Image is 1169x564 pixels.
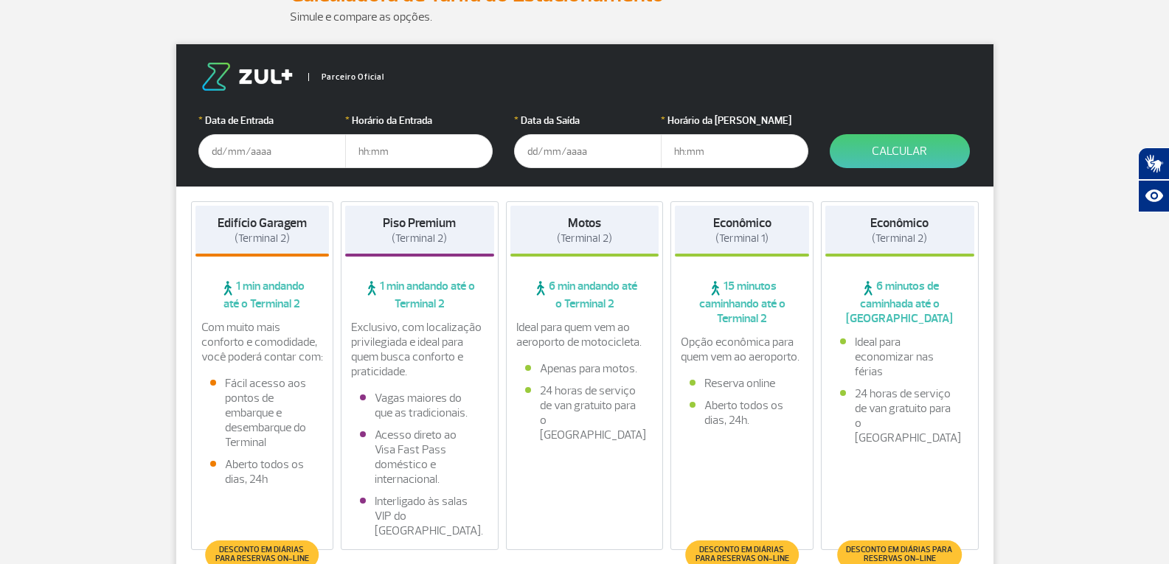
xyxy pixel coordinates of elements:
[872,231,927,246] span: (Terminal 2)
[218,215,307,231] strong: Edifício Garagem
[840,386,960,445] li: 24 horas de serviço de van gratuito para o [GEOGRAPHIC_DATA]
[525,383,645,442] li: 24 horas de serviço de van gratuito para o [GEOGRAPHIC_DATA]
[201,320,324,364] p: Com muito mais conforto e comodidade, você poderá contar com:
[713,215,771,231] strong: Econômico
[525,361,645,376] li: Apenas para motos.
[351,320,488,379] p: Exclusivo, com localização privilegiada e ideal para quem busca conforto e praticidade.
[715,231,769,246] span: (Terminal 1)
[514,113,662,128] label: Data da Saída
[825,279,974,326] span: 6 minutos de caminhada até o [GEOGRAPHIC_DATA]
[830,134,970,168] button: Calcular
[844,546,954,563] span: Desconto em diárias para reservas on-line
[1138,180,1169,212] button: Abrir recursos assistivos.
[514,134,662,168] input: dd/mm/aaaa
[568,215,601,231] strong: Motos
[681,335,803,364] p: Opção econômica para quem vem ao aeroporto.
[360,428,479,487] li: Acesso direto ao Visa Fast Pass doméstico e internacional.
[383,215,456,231] strong: Piso Premium
[198,63,296,91] img: logo-zul.png
[195,279,330,311] span: 1 min andando até o Terminal 2
[308,73,384,81] span: Parceiro Oficial
[198,134,346,168] input: dd/mm/aaaa
[360,494,479,538] li: Interligado às salas VIP do [GEOGRAPHIC_DATA].
[870,215,929,231] strong: Econômico
[693,546,791,563] span: Desconto em diárias para reservas on-line
[661,134,808,168] input: hh:mm
[235,231,290,246] span: (Terminal 2)
[392,231,447,246] span: (Terminal 2)
[675,279,809,326] span: 15 minutos caminhando até o Terminal 2
[516,320,653,349] p: Ideal para quem vem ao aeroporto de motocicleta.
[210,457,315,487] li: Aberto todos os dias, 24h
[198,113,346,128] label: Data de Entrada
[1138,147,1169,212] div: Plugin de acessibilidade da Hand Talk.
[290,8,880,26] p: Simule e compare as opções.
[557,231,612,246] span: (Terminal 2)
[345,113,493,128] label: Horário da Entrada
[690,398,794,428] li: Aberto todos os dias, 24h.
[210,376,315,450] li: Fácil acesso aos pontos de embarque e desembarque do Terminal
[360,391,479,420] li: Vagas maiores do que as tradicionais.
[510,279,659,311] span: 6 min andando até o Terminal 2
[690,376,794,391] li: Reserva online
[345,134,493,168] input: hh:mm
[840,335,960,379] li: Ideal para economizar nas férias
[213,546,311,563] span: Desconto em diárias para reservas on-line
[661,113,808,128] label: Horário da [PERSON_NAME]
[1138,147,1169,180] button: Abrir tradutor de língua de sinais.
[345,279,494,311] span: 1 min andando até o Terminal 2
